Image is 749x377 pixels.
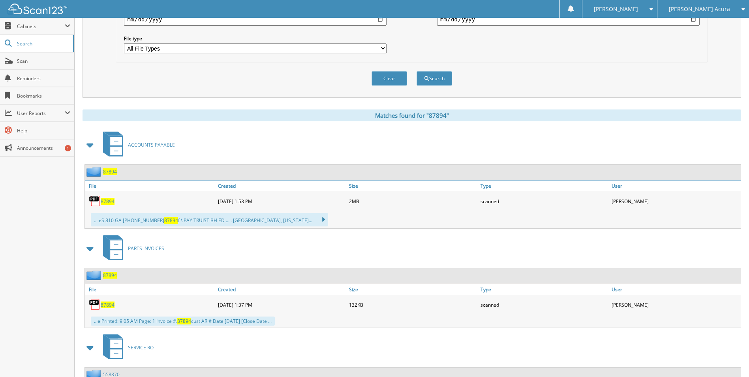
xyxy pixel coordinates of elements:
a: 87894 [103,272,117,279]
button: Clear [372,71,407,86]
span: [PERSON_NAME] [594,7,638,11]
iframe: Chat Widget [710,339,749,377]
div: [PERSON_NAME] [610,193,741,209]
span: 87894 [177,318,191,324]
span: Bookmarks [17,92,70,99]
span: User Reports [17,110,65,117]
button: Search [417,71,452,86]
div: [DATE] 1:53 PM [216,193,347,209]
div: scanned [479,297,610,313]
a: User [610,284,741,295]
a: File [85,181,216,191]
span: Help [17,127,70,134]
a: 87894 [101,302,115,308]
img: PDF.png [89,299,101,311]
input: start [124,13,387,26]
div: 2MB [347,193,478,209]
span: Cabinets [17,23,65,30]
img: folder2.png [86,167,103,177]
span: ACCOUNTS PAYABLE [128,141,175,148]
a: Size [347,284,478,295]
span: Scan [17,58,70,64]
a: User [610,181,741,191]
div: scanned [479,193,610,209]
a: 87894 [103,168,117,175]
div: [PERSON_NAME] [610,297,741,313]
a: SERVICE RO [98,332,154,363]
div: 132KB [347,297,478,313]
img: scan123-logo-white.svg [8,4,67,14]
a: Type [479,181,610,191]
img: folder2.png [86,270,103,280]
span: 87894 [164,217,178,224]
a: Size [347,181,478,191]
div: ... eS 810 GA [PHONE_NUMBER] f \ PAY TRUIST BH ED ... . [GEOGRAPHIC_DATA], [US_STATE]... [91,213,328,226]
a: PARTS INVOICES [98,233,164,264]
span: Search [17,40,69,47]
div: ...e Printed: 9 05 AM Page: 1 Invoice #. cust AR # Date [DATE] [Close Date ... [91,317,275,326]
div: [DATE] 1:37 PM [216,297,347,313]
a: File [85,284,216,295]
span: Reminders [17,75,70,82]
input: end [437,13,700,26]
img: PDF.png [89,195,101,207]
a: 87894 [101,198,115,205]
a: Created [216,181,347,191]
a: ACCOUNTS PAYABLE [98,129,175,160]
span: PARTS INVOICES [128,245,164,252]
div: 1 [65,145,71,151]
a: Type [479,284,610,295]
span: SERVICE RO [128,344,154,351]
a: Created [216,284,347,295]
span: Announcements [17,145,70,151]
div: Matches found for "87894" [83,109,741,121]
span: [PERSON_NAME] Acura [669,7,730,11]
label: File type [124,35,387,42]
